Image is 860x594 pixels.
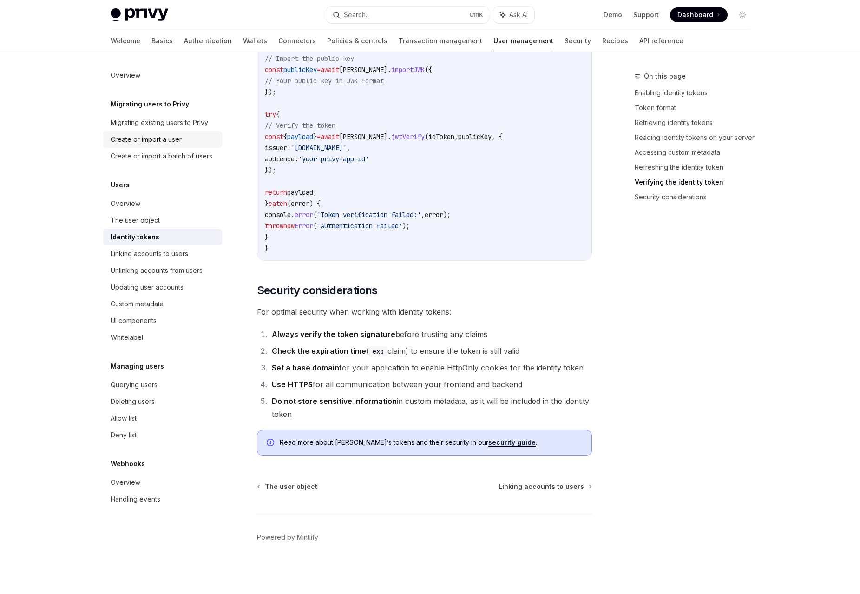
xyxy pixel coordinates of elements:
a: Demo [604,10,622,20]
span: , [347,144,350,152]
div: UI components [111,315,157,326]
span: await [321,66,339,74]
a: Recipes [602,30,628,52]
strong: Always verify the token signature [272,330,395,339]
a: Verifying the identity token [635,175,757,190]
div: Overview [111,70,140,81]
a: Wallets [243,30,267,52]
div: Overview [111,477,140,488]
a: Custom metadata [103,296,222,312]
a: Security considerations [635,190,757,205]
div: Linking accounts to users [111,248,188,259]
a: Identity tokens [103,229,222,245]
div: Allow list [111,413,137,424]
span: console [265,211,291,219]
span: payload [287,132,313,141]
strong: Check the expiration time [272,346,366,356]
a: Overview [103,474,222,491]
a: Transaction management [399,30,482,52]
a: Updating user accounts [103,279,222,296]
span: . [291,211,295,219]
span: Linking accounts to users [499,482,584,491]
span: // Verify the token [265,121,335,130]
a: Basics [151,30,173,52]
li: for your application to enable HttpOnly cookies for the identity token [269,361,592,374]
span: importJWK [391,66,425,74]
div: Create or import a user [111,134,182,145]
div: Identity tokens [111,231,159,243]
li: ( claim) to ensure the token is still valid [269,344,592,357]
a: Reading identity tokens on your server [635,130,757,145]
span: , [421,211,425,219]
span: const [265,66,283,74]
a: Migrating existing users to Privy [103,114,222,131]
a: Connectors [278,30,316,52]
div: Updating user accounts [111,282,184,293]
span: [PERSON_NAME] [339,132,387,141]
a: Refreshing the identity token [635,160,757,175]
a: Overview [103,195,222,212]
div: Querying users [111,379,158,390]
button: Toggle dark mode [735,7,750,22]
button: Search...CtrlK [326,7,489,23]
span: jwtVerify [391,132,425,141]
span: [PERSON_NAME] [339,66,387,74]
span: // Import the public key [265,54,354,63]
h5: Migrating users to Privy [111,99,189,110]
a: API reference [639,30,683,52]
span: } [265,233,269,241]
li: before trusting any claims [269,328,592,341]
a: Dashboard [670,7,728,22]
span: error [295,211,313,219]
button: Ask AI [493,7,534,23]
a: The user object [258,482,317,491]
div: Whitelabel [111,332,143,343]
strong: Set a base domain [272,363,339,372]
span: = [317,132,321,141]
a: Whitelabel [103,329,222,346]
span: } [313,132,317,141]
span: // Your public key in JWK format [265,77,384,85]
strong: Use HTTPS [272,380,313,389]
span: 'Token verification failed:' [317,211,421,219]
a: Linking accounts to users [499,482,591,491]
div: Unlinking accounts from users [111,265,203,276]
span: ; [313,188,317,197]
span: ( [313,222,317,230]
span: error [425,211,443,219]
a: UI components [103,312,222,329]
a: Overview [103,67,222,84]
span: }); [265,88,276,96]
a: Security [565,30,591,52]
h5: Users [111,179,130,191]
a: Allow list [103,410,222,427]
span: On this page [644,71,686,82]
span: The user object [265,482,317,491]
li: for all communication between your frontend and backend [269,378,592,391]
span: Dashboard [677,10,713,20]
span: ({ [425,66,432,74]
span: catch [269,199,287,208]
span: await [321,132,339,141]
span: ); [402,222,410,230]
a: Handling events [103,491,222,508]
a: Querying users [103,376,222,393]
a: Retrieving identity tokens [635,115,757,130]
img: light logo [111,8,168,21]
code: exp [369,346,387,356]
span: Error [295,222,313,230]
a: Support [633,10,659,20]
a: Token format [635,100,757,115]
span: , { [492,132,503,141]
a: Powered by Mintlify [257,533,318,542]
div: Create or import a batch of users [111,151,212,162]
span: throw [265,222,283,230]
span: , [454,132,458,141]
span: idToken [428,132,454,141]
div: Deleting users [111,396,155,407]
a: Deleting users [103,393,222,410]
span: Ctrl K [469,11,483,19]
span: For optimal security when working with identity tokens: [257,305,592,318]
span: ( [313,211,317,219]
span: } [265,244,269,252]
